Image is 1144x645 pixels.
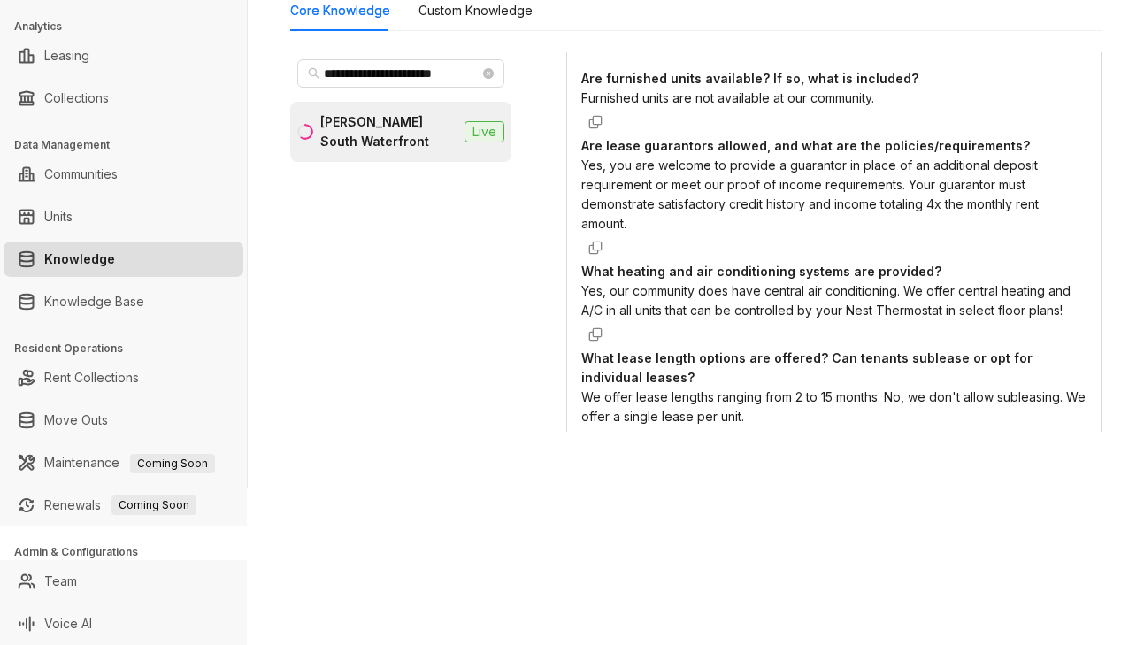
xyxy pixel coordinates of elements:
[4,564,243,599] li: Team
[581,71,918,86] strong: Are furnished units available? If so, what is included?
[4,360,243,395] li: Rent Collections
[4,81,243,116] li: Collections
[44,488,196,523] a: RenewalsComing Soon
[44,157,118,192] a: Communities
[14,19,247,35] h3: Analytics
[4,445,243,480] li: Maintenance
[308,67,320,80] span: search
[4,199,243,234] li: Units
[44,403,108,438] a: Move Outs
[483,68,494,79] span: close-circle
[111,495,196,515] span: Coming Soon
[581,88,918,108] div: Furnished units are not available at our community.
[4,488,243,523] li: Renewals
[44,564,77,599] a: Team
[581,281,1086,320] div: Yes, our community does have central air conditioning. We offer central heating and A/C in all un...
[4,242,243,277] li: Knowledge
[44,606,92,641] a: Voice AI
[44,242,115,277] a: Knowledge
[14,137,247,153] h3: Data Management
[44,199,73,234] a: Units
[320,112,457,151] div: [PERSON_NAME] South Waterfront
[44,284,144,319] a: Knowledge Base
[44,360,139,395] a: Rent Collections
[581,350,1033,385] strong: What lease length options are offered? Can tenants sublease or opt for individual leases?
[290,1,390,20] div: Core Knowledge
[581,138,1030,153] strong: Are lease guarantors allowed, and what are the policies/requirements?
[4,157,243,192] li: Communities
[14,341,247,357] h3: Resident Operations
[418,1,533,20] div: Custom Knowledge
[465,121,504,142] span: Live
[130,454,215,473] span: Coming Soon
[581,264,941,279] strong: What heating and air conditioning systems are provided?
[44,38,89,73] a: Leasing
[44,81,109,116] a: Collections
[4,606,243,641] li: Voice AI
[14,544,247,560] h3: Admin & Configurations
[581,388,1086,426] div: We offer lease lengths ranging from 2 to 15 months. No, we don't allow subleasing. We offer a sin...
[581,156,1086,234] div: Yes, you are welcome to provide a guarantor in place of an additional deposit requirement or meet...
[4,38,243,73] li: Leasing
[4,284,243,319] li: Knowledge Base
[4,403,243,438] li: Move Outs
